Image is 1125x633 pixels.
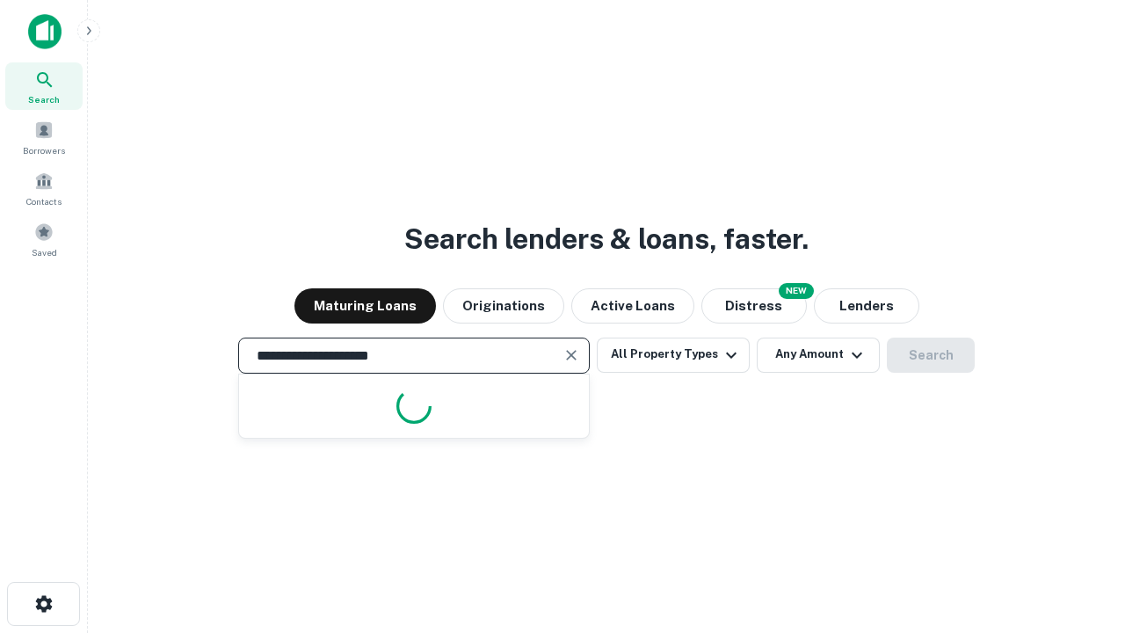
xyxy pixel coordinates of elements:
button: Clear [559,343,584,367]
button: All Property Types [597,338,750,373]
span: Contacts [26,194,62,208]
span: Saved [32,245,57,259]
button: Lenders [814,288,919,324]
button: Originations [443,288,564,324]
button: Active Loans [571,288,694,324]
img: capitalize-icon.png [28,14,62,49]
h3: Search lenders & loans, faster. [404,218,809,260]
button: Any Amount [757,338,880,373]
span: Borrowers [23,143,65,157]
button: Maturing Loans [294,288,436,324]
a: Search [5,62,83,110]
button: Search distressed loans with lien and other non-mortgage details. [701,288,807,324]
a: Saved [5,215,83,263]
span: Search [28,92,60,106]
iframe: Chat Widget [1037,492,1125,577]
a: Contacts [5,164,83,212]
div: NEW [779,283,814,299]
a: Borrowers [5,113,83,161]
